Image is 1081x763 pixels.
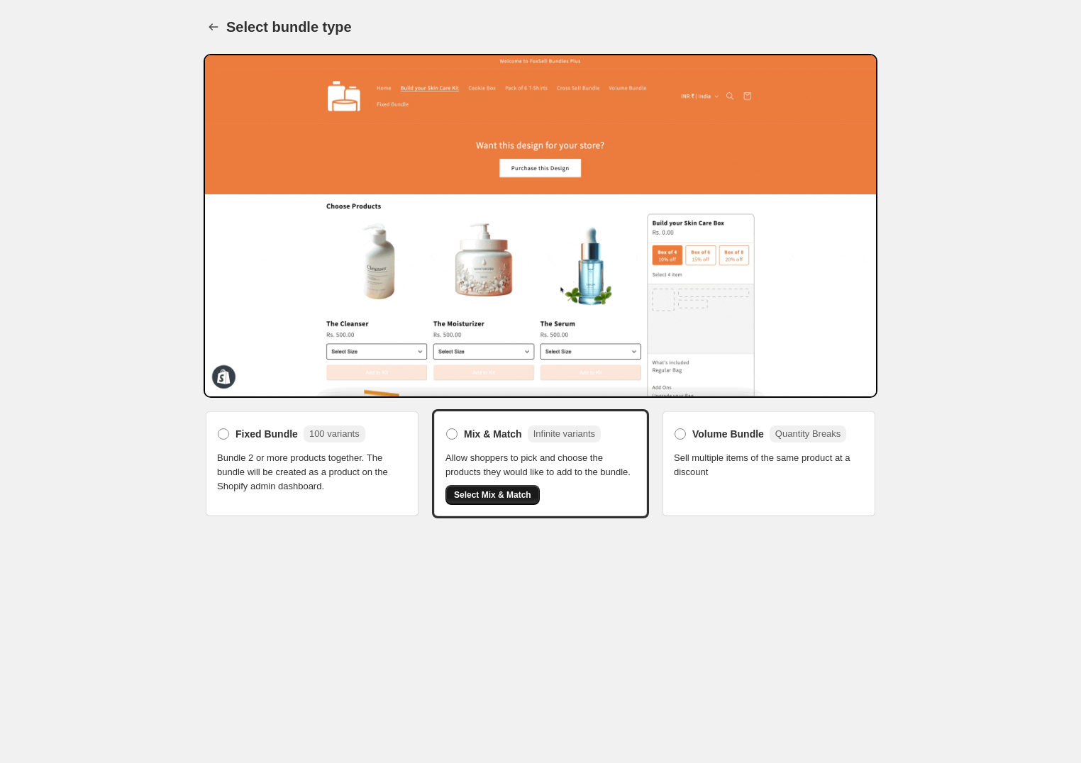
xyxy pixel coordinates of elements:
[204,54,877,398] img: Bundle Preview
[775,428,841,439] span: Quantity Breaks
[226,18,352,35] h1: Select bundle type
[445,485,540,505] button: Select Mix & Match
[204,17,223,37] button: Back
[454,489,531,501] span: Select Mix & Match
[309,428,360,439] span: 100 variants
[235,427,298,441] span: Fixed Bundle
[533,428,595,439] span: Infinite variants
[464,427,522,441] span: Mix & Match
[217,451,407,494] span: Bundle 2 or more products together. The bundle will be created as a product on the Shopify admin ...
[445,451,636,479] span: Allow shoppers to pick and choose the products they would like to add to the bundle.
[692,427,764,441] span: Volume Bundle
[674,451,864,479] span: Sell multiple items of the same product at a discount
